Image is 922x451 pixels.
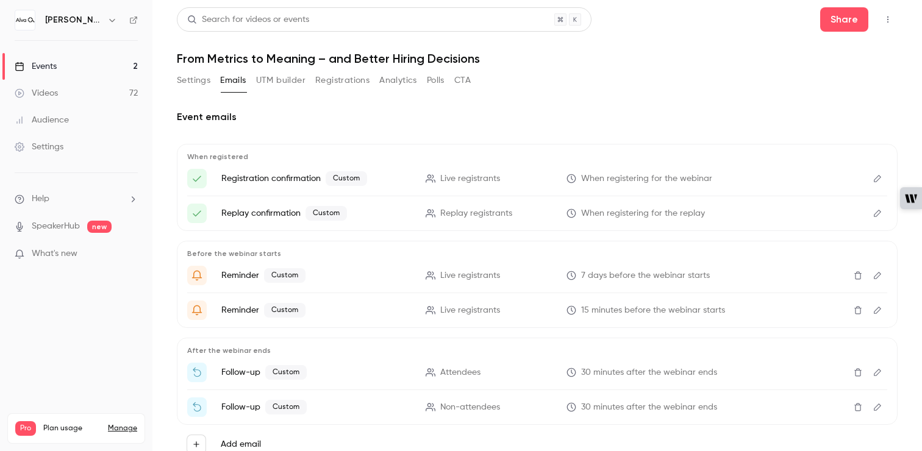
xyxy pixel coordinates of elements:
span: What's new [32,247,77,260]
div: Settings [15,141,63,153]
span: new [87,221,112,233]
li: Your record access link to {{ event_name }}! [187,204,887,223]
p: When registered [187,152,887,162]
li: Thank you for registering the webinar {{ event_name }}! Don't forget to add it to your calendar! [187,169,887,188]
button: Delete [848,266,868,285]
div: Search for videos or events [187,13,309,26]
span: Replay registrants [440,207,512,220]
img: Alva Labs [15,10,35,30]
span: Live registrants [440,269,500,282]
button: Polls [427,71,445,90]
p: Follow-up [221,365,411,380]
span: When registering for the webinar [581,172,712,185]
span: Help [32,193,49,205]
span: Pro [15,421,36,436]
p: Registration confirmation [221,171,411,186]
span: 7 days before the webinar starts [581,269,710,282]
button: Delete [848,397,868,417]
span: Custom [326,171,367,186]
li: Recording for Alva webinar {{ event_name }} is up 😎 [187,363,887,382]
span: When registering for the replay [581,207,705,220]
span: Custom [265,400,307,414]
button: CTA [454,71,471,90]
p: Follow-up [221,400,411,414]
a: Manage [108,424,137,433]
button: Registrations [315,71,370,90]
p: Reminder [221,268,411,283]
button: Edit [868,204,887,223]
button: Analytics [379,71,417,90]
button: Edit [868,300,887,320]
li: help-dropdown-opener [15,193,138,205]
div: Events [15,60,57,73]
div: Videos [15,87,58,99]
li: In 15 minutes {{ event_name }} is about to go live! [187,300,887,320]
span: Live registrants [440,304,500,317]
a: SpeakerHub [32,220,80,233]
p: Before the webinar starts [187,249,887,258]
span: Custom [264,303,306,318]
p: Reminder [221,303,411,318]
li: Recording of Alva webinar {{ event_name }} is available for you [187,397,887,417]
h6: [PERSON_NAME] Labs [45,14,102,26]
span: Plan usage [43,424,101,433]
span: 30 minutes after the webinar ends [581,366,717,379]
button: Delete [848,300,868,320]
button: Settings [177,71,210,90]
button: Edit [868,363,887,382]
button: Share [820,7,868,32]
span: Live registrants [440,172,500,185]
p: After the webinar ends [187,346,887,355]
span: 30 minutes after the webinar ends [581,401,717,414]
button: Edit [868,169,887,188]
span: Non-attendees [440,401,500,414]
div: Audience [15,114,69,126]
h1: From Metrics to Meaning – and Better Hiring Decisions [177,51,898,66]
span: Custom [265,365,307,380]
li: Don’t miss next week’s webinar on {{ event_name }} [187,266,887,285]
h2: Event emails [177,110,898,124]
button: UTM builder [256,71,306,90]
span: Custom [306,206,347,221]
span: 15 minutes before the webinar starts [581,304,725,317]
button: Delete [848,363,868,382]
button: Emails [220,71,246,90]
span: Attendees [440,366,481,379]
p: Replay confirmation [221,206,411,221]
span: Custom [264,268,306,283]
button: Edit [868,266,887,285]
button: Edit [868,397,887,417]
label: Add email [221,438,261,450]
